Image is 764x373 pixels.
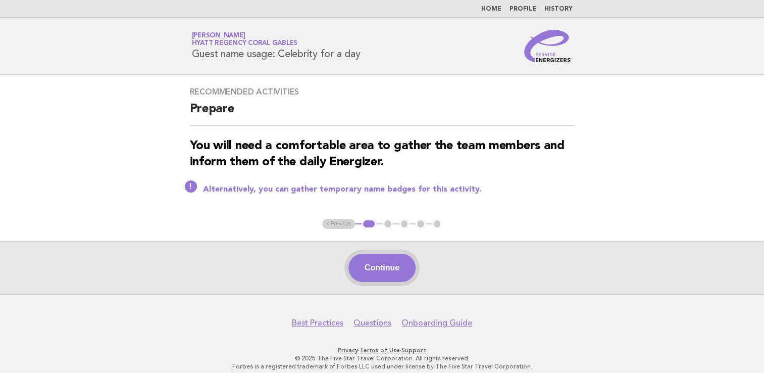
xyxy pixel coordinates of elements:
[190,87,575,97] h3: Recommended activities
[481,6,501,12] a: Home
[348,254,416,282] button: Continue
[192,40,298,47] span: Hyatt Regency Coral Gables
[73,354,691,362] p: © 2025 The Five Star Travel Corporation. All rights reserved.
[401,347,426,354] a: Support
[360,347,400,354] a: Terms of Use
[544,6,573,12] a: History
[73,346,691,354] p: · ·
[190,140,565,168] strong: You will need a comfortable area to gather the team members and inform them of the daily Energizer.
[401,318,472,328] a: Onboarding Guide
[73,362,691,370] p: Forbes is a registered trademark of Forbes LLC used under license by The Five Star Travel Corpora...
[192,32,298,46] a: [PERSON_NAME]Hyatt Regency Coral Gables
[362,219,376,229] button: 1
[292,318,343,328] a: Best Practices
[338,347,358,354] a: Privacy
[510,6,536,12] a: Profile
[524,30,573,62] img: Service Energizers
[192,33,361,59] h1: Guest name usage: Celebrity for a day
[190,101,575,126] h2: Prepare
[203,184,575,195] p: Alternatively, you can gather temporary name badges for this activity.
[353,318,391,328] a: Questions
